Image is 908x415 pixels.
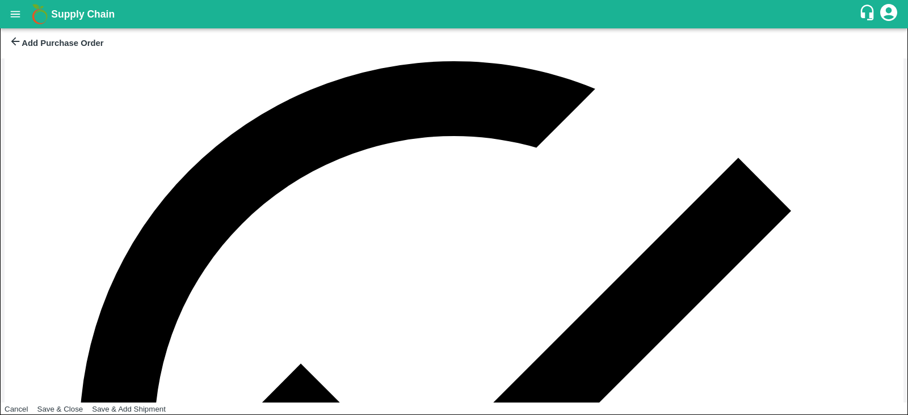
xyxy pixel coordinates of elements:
[51,9,115,20] b: Supply Chain
[859,4,878,24] div: customer-support
[92,405,166,413] button: Save & Add Shipment
[28,3,51,26] img: logo
[878,2,899,26] div: account of current user
[51,6,859,22] a: Supply Chain
[37,405,83,413] button: Save & Close
[22,39,103,48] b: Add Purchase Order
[5,405,28,413] button: Cancel
[2,1,28,27] button: open drawer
